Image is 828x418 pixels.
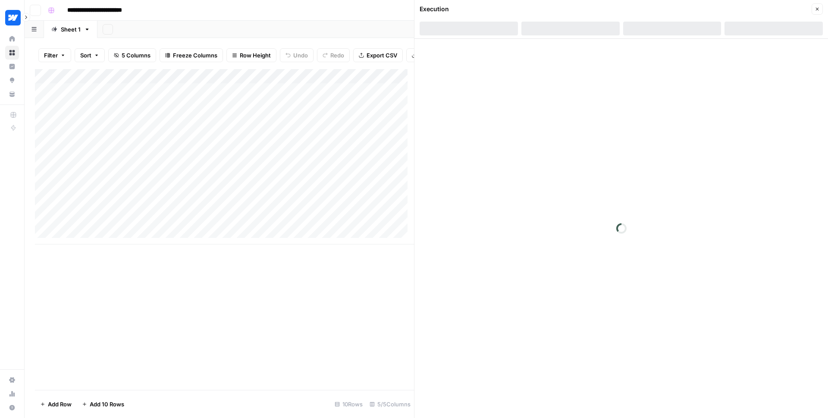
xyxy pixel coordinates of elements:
button: Redo [317,48,350,62]
button: Filter [38,48,71,62]
button: Row Height [226,48,276,62]
button: Add Row [35,397,77,411]
button: Undo [280,48,314,62]
button: Freeze Columns [160,48,223,62]
a: Home [5,32,19,46]
div: 10 Rows [331,397,366,411]
span: Add 10 Rows [90,400,124,408]
span: Add Row [48,400,72,408]
a: Sheet 1 [44,21,97,38]
a: Opportunities [5,73,19,87]
button: 5 Columns [108,48,156,62]
span: Export CSV [367,51,397,60]
a: Usage [5,387,19,401]
span: Freeze Columns [173,51,217,60]
div: Execution [420,5,449,13]
span: Filter [44,51,58,60]
a: Browse [5,46,19,60]
button: Workspace: Webflow [5,7,19,28]
button: Help + Support [5,401,19,415]
a: Insights [5,60,19,73]
img: Webflow Logo [5,10,21,25]
a: Your Data [5,87,19,101]
span: Sort [80,51,91,60]
div: 5/5 Columns [366,397,414,411]
button: Sort [75,48,105,62]
button: Add 10 Rows [77,397,129,411]
span: Row Height [240,51,271,60]
button: Export CSV [353,48,403,62]
span: 5 Columns [122,51,151,60]
a: Settings [5,373,19,387]
div: Sheet 1 [61,25,81,34]
span: Redo [330,51,344,60]
span: Undo [293,51,308,60]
